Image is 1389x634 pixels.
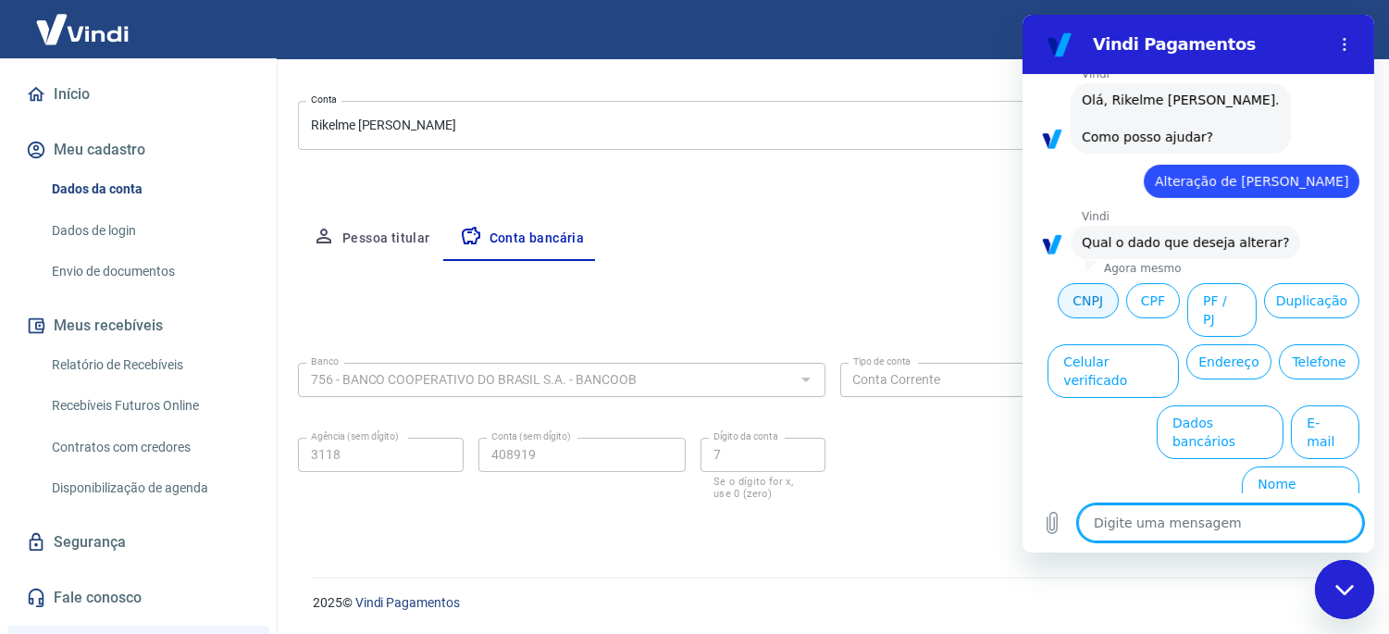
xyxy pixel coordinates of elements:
a: Dados de login [44,212,254,250]
a: Relatório de Recebíveis [44,346,254,384]
a: Contratos com credores [44,429,254,466]
a: Recebíveis Futuros Online [44,387,254,425]
p: 2025 © [313,593,1345,613]
label: Dígito da conta [713,429,778,443]
a: Início [22,74,254,115]
button: Meus recebíveis [22,305,254,346]
button: Meu cadastro [22,130,254,170]
div: Rikelme [PERSON_NAME] [298,101,1367,150]
a: Vindi Pagamentos [355,595,460,610]
iframe: Janela de mensagens [1023,15,1374,553]
a: Disponibilização de agenda [44,469,254,507]
iframe: Botão para abrir a janela de mensagens, conversa em andamento [1315,560,1374,619]
label: Agência (sem dígito) [311,429,399,443]
img: Vindi [22,1,143,57]
label: Tipo de conta [853,354,912,368]
label: Conta (sem dígito) [491,429,571,443]
a: Segurança [22,522,254,563]
button: Conta bancária [445,217,600,261]
label: Conta [311,93,337,106]
a: Dados da conta [44,170,254,208]
a: Fale conosco [22,578,254,618]
button: Sair [1300,13,1367,47]
button: Pessoa titular [298,217,445,261]
p: Se o dígito for x, use 0 (zero) [713,476,812,500]
a: Envio de documentos [44,253,254,291]
label: Banco [311,354,339,368]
